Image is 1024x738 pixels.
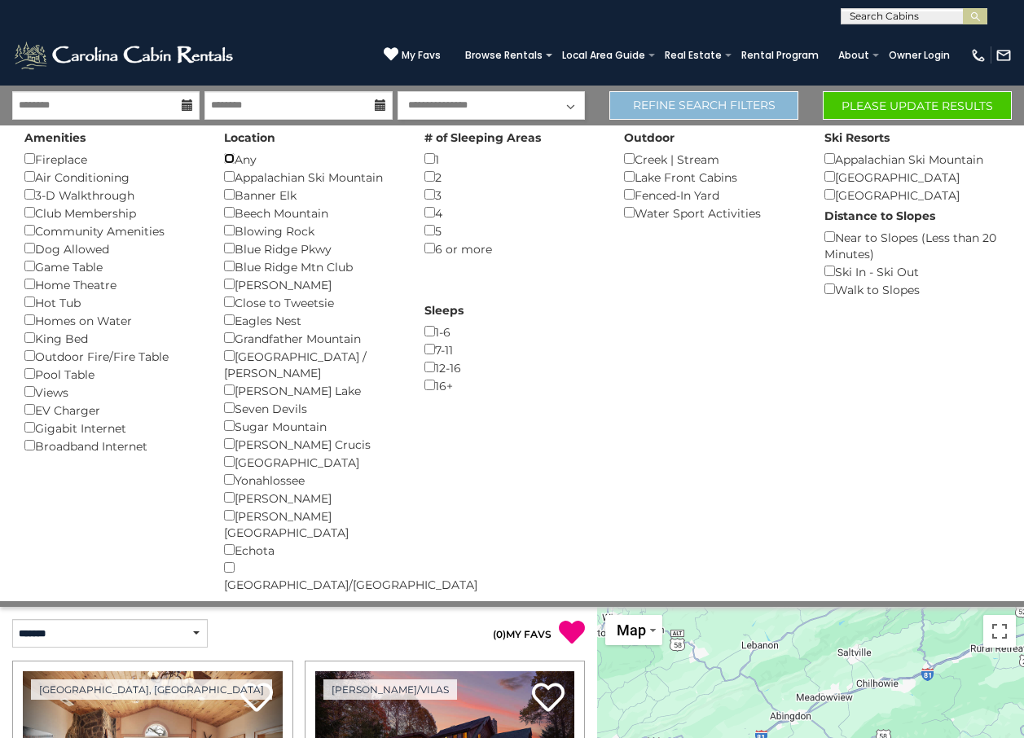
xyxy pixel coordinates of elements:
span: 0 [496,628,503,640]
div: Banner Elk [224,186,399,204]
div: Dog Allowed [24,239,200,257]
div: Broadband Internet [24,437,200,455]
div: [GEOGRAPHIC_DATA] [824,186,1000,204]
div: 2 [424,168,600,186]
a: (0)MY FAVS [493,628,552,640]
div: Walk to Slopes [824,280,1000,298]
button: Change map style [605,615,662,645]
a: Add to favorites [532,681,565,716]
div: Close to Tweetsie [224,293,399,311]
div: [PERSON_NAME][GEOGRAPHIC_DATA] [224,507,399,541]
span: My Favs [402,48,441,63]
div: Appalachian Ski Mountain [824,150,1000,168]
div: Near to Slopes (Less than 20 Minutes) [824,228,1000,262]
div: 16+ [424,376,600,394]
div: 12-16 [424,358,600,376]
div: [GEOGRAPHIC_DATA] / [PERSON_NAME] [224,347,399,381]
div: [GEOGRAPHIC_DATA] [824,168,1000,186]
a: About [830,44,877,67]
div: Blowing Rock [224,222,399,239]
label: Ski Resorts [824,130,890,146]
label: Location [224,130,275,146]
div: 4 [424,204,600,222]
div: Echota [224,541,399,559]
div: [PERSON_NAME] [224,489,399,507]
div: Appalachian Ski Mountain [224,168,399,186]
a: Local Area Guide [554,44,653,67]
div: Fenced-In Yard [624,186,799,204]
div: Water Sport Activities [624,204,799,222]
label: Distance to Slopes [824,208,935,224]
div: Air Conditioning [24,168,200,186]
div: 3-D Walkthrough [24,186,200,204]
div: Fireplace [24,150,200,168]
div: Ski In - Ski Out [824,262,1000,280]
label: Outdoor [624,130,675,146]
a: Browse Rentals [457,44,551,67]
div: Beech Mountain [224,204,399,222]
div: Views [24,383,200,401]
div: Sugar Mountain [224,417,399,435]
div: Lake Front Cabins [624,168,799,186]
label: Amenities [24,130,86,146]
div: Eagles Nest [224,311,399,329]
div: [PERSON_NAME] Lake [224,381,399,399]
button: Please Update Results [823,91,1012,120]
div: Yonahlossee [224,471,399,489]
div: Any [224,150,399,168]
div: Home Theatre [24,275,200,293]
a: Add to favorites [240,681,273,716]
div: Gigabit Internet [24,419,200,437]
a: [GEOGRAPHIC_DATA], [GEOGRAPHIC_DATA] [31,679,272,700]
div: Grandfather Mountain [224,329,399,347]
div: 3 [424,186,600,204]
div: 1 [424,150,600,168]
div: [GEOGRAPHIC_DATA] [224,453,399,471]
div: Seven Devils [224,399,399,417]
div: EV Charger [24,401,200,419]
div: [PERSON_NAME] Crucis [224,435,399,453]
img: mail-regular-white.png [995,47,1012,64]
a: Real Estate [657,44,730,67]
div: Pool Table [24,365,200,383]
div: Hot Tub [24,293,200,311]
div: 7-11 [424,340,600,358]
a: Owner Login [881,44,958,67]
img: phone-regular-white.png [970,47,987,64]
div: Creek | Stream [624,150,799,168]
button: Toggle fullscreen view [983,615,1016,648]
label: Sleeps [424,302,464,318]
div: King Bed [24,329,200,347]
img: White-1-2.png [12,39,238,72]
div: Community Amenities [24,222,200,239]
a: [PERSON_NAME]/Vilas [323,679,457,700]
div: Blue Ridge Pkwy [224,239,399,257]
label: # of Sleeping Areas [424,130,541,146]
a: Rental Program [733,44,827,67]
div: Game Table [24,257,200,275]
div: [GEOGRAPHIC_DATA]/[GEOGRAPHIC_DATA] [224,559,399,593]
div: Homes on Water [24,311,200,329]
div: Blue Ridge Mtn Club [224,257,399,275]
div: 6 or more [424,239,600,257]
div: 5 [424,222,600,239]
div: 1-6 [424,323,600,340]
a: Refine Search Filters [609,91,798,120]
span: Map [617,622,646,639]
div: Outdoor Fire/Fire Table [24,347,200,365]
span: ( ) [493,628,506,640]
div: [PERSON_NAME] [224,275,399,293]
a: My Favs [384,46,441,64]
div: Club Membership [24,204,200,222]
